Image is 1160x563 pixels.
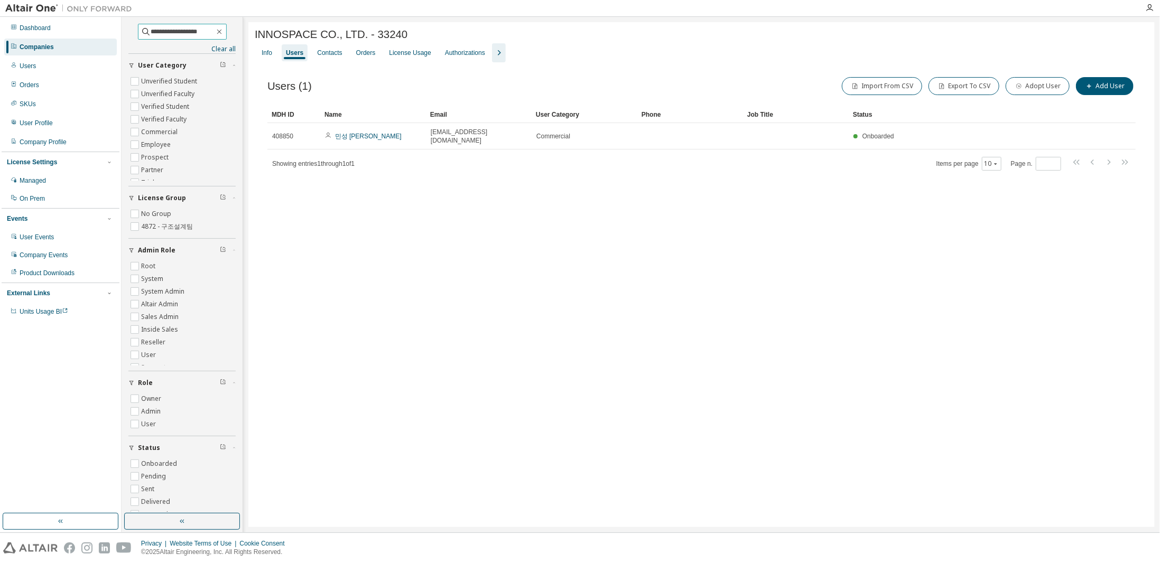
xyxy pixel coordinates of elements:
[141,336,168,349] label: Reseller
[128,45,236,53] a: Clear all
[431,128,527,145] span: [EMAIL_ADDRESS][DOMAIN_NAME]
[985,159,999,168] button: 10
[642,106,739,123] div: Phone
[20,138,67,146] div: Company Profile
[141,323,180,336] label: Inside Sales
[141,392,163,405] label: Owner
[20,194,45,203] div: On Prem
[430,106,527,123] div: Email
[20,100,36,108] div: SKUs
[141,285,187,298] label: System Admin
[128,436,236,459] button: Status
[141,361,168,374] label: Support
[220,246,226,255] span: Clear filter
[141,495,172,508] label: Delivered
[20,62,36,70] div: Users
[262,49,272,57] div: Info
[20,269,75,277] div: Product Downloads
[272,132,293,140] span: 408850
[853,106,1072,123] div: Status
[141,273,165,285] label: System
[64,542,75,553] img: facebook.svg
[1011,157,1061,171] span: Page n.
[141,75,199,88] label: Unverified Student
[99,542,110,553] img: linkedin.svg
[7,289,50,297] div: External Links
[141,126,180,138] label: Commercial
[141,138,173,151] label: Employee
[128,54,236,77] button: User Category
[272,106,316,123] div: MDH ID
[220,61,226,70] span: Clear filter
[842,77,922,95] button: Import From CSV
[286,49,303,57] div: Users
[20,24,51,32] div: Dashboard
[141,418,158,430] label: User
[1006,77,1070,95] button: Adopt User
[272,160,355,167] span: Showing entries 1 through 1 of 1
[5,3,137,14] img: Altair One
[20,176,46,185] div: Managed
[128,239,236,262] button: Admin Role
[255,29,407,41] span: INNOSPACE CO., LTD. - 33240
[445,49,485,57] div: Authorizations
[220,194,226,202] span: Clear filter
[141,483,156,495] label: Sent
[141,164,165,176] label: Partner
[317,49,342,57] div: Contacts
[141,457,179,470] label: Onboarded
[7,158,57,166] div: License Settings
[141,405,163,418] label: Admin
[141,508,170,521] label: Bounced
[138,379,153,387] span: Role
[141,220,195,233] label: 4872 - 구조설계팀
[141,88,197,100] label: Unverified Faculty
[747,106,845,123] div: Job Title
[141,100,191,113] label: Verified Student
[389,49,431,57] div: License Usage
[20,251,68,259] div: Company Events
[20,43,54,51] div: Companies
[138,246,175,255] span: Admin Role
[862,133,894,140] span: Onboarded
[3,542,58,553] img: altair_logo.svg
[239,539,291,548] div: Cookie Consent
[141,539,170,548] div: Privacy
[141,151,171,164] label: Prospect
[141,176,156,189] label: Trial
[335,133,402,140] a: 민성 [PERSON_NAME]
[141,208,173,220] label: No Group
[81,542,92,553] img: instagram.svg
[20,233,54,241] div: User Events
[929,77,999,95] button: Export To CSV
[141,470,168,483] label: Pending
[170,539,239,548] div: Website Terms of Use
[141,113,189,126] label: Verified Faculty
[1076,77,1134,95] button: Add User
[116,542,132,553] img: youtube.svg
[324,106,422,123] div: Name
[141,349,158,361] label: User
[220,444,226,452] span: Clear filter
[536,106,633,123] div: User Category
[356,49,376,57] div: Orders
[7,214,27,223] div: Events
[936,157,1001,171] span: Items per page
[141,298,180,311] label: Altair Admin
[141,260,157,273] label: Root
[20,81,39,89] div: Orders
[536,132,570,140] span: Commercial
[267,80,312,92] span: Users (1)
[20,119,53,127] div: User Profile
[141,548,291,557] p: © 2025 Altair Engineering, Inc. All Rights Reserved.
[128,186,236,210] button: License Group
[138,194,186,202] span: License Group
[138,61,187,70] span: User Category
[138,444,160,452] span: Status
[20,308,68,315] span: Units Usage BI
[128,371,236,395] button: Role
[141,311,181,323] label: Sales Admin
[220,379,226,387] span: Clear filter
